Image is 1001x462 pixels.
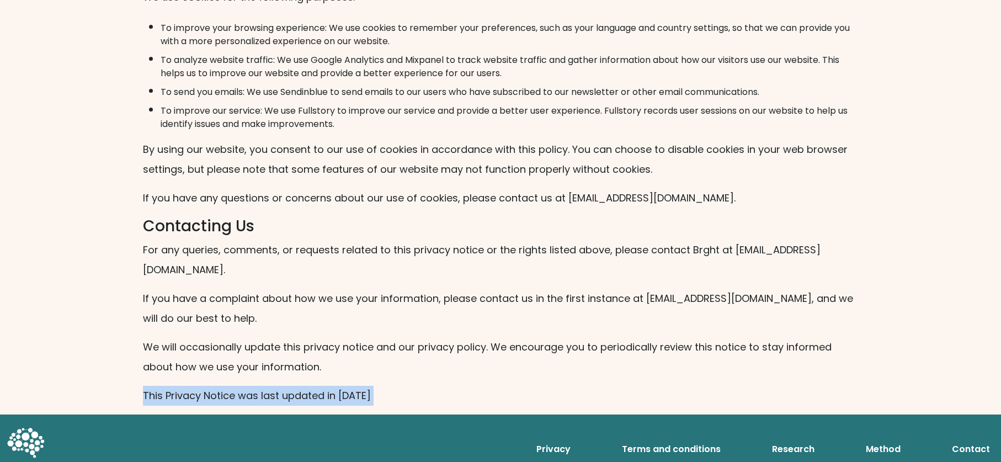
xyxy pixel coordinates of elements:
li: To improve your browsing experience: We use cookies to remember your preferences, such as your la... [161,16,858,48]
p: For any queries, comments, or requests related to this privacy notice or the rights listed above,... [143,240,858,280]
a: Method [861,438,905,460]
a: Contact [947,438,994,460]
p: We will occasionally update this privacy notice and our privacy policy. We encourage you to perio... [143,337,858,377]
li: To analyze website traffic: We use Google Analytics and Mixpanel to track website traffic and gat... [161,48,858,80]
h3: Contacting Us [143,217,858,236]
li: To improve our service: We use Fullstory to improve our service and provide a better user experie... [161,99,858,131]
p: By using our website, you consent to our use of cookies in accordance with this policy. You can c... [143,140,858,179]
p: This Privacy Notice was last updated in [DATE] [143,386,858,406]
a: Research [768,438,819,460]
p: If you have any questions or concerns about our use of cookies, please contact us at [EMAIL_ADDRE... [143,188,858,208]
p: If you have a complaint about how we use your information, please contact us in the first instanc... [143,289,858,328]
a: Terms and conditions [617,438,725,460]
a: Privacy [532,438,575,460]
li: To send you emails: We use Sendinblue to send emails to our users who have subscribed to our news... [161,80,858,99]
